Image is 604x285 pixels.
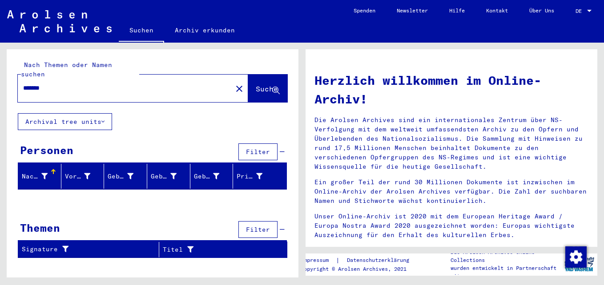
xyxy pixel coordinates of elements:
[20,142,73,158] div: Personen
[194,172,220,181] div: Geburtsdatum
[163,242,276,257] div: Titel
[576,8,585,14] span: DE
[18,113,112,130] button: Archival tree units
[104,164,147,189] mat-header-cell: Geburtsname
[237,169,276,183] div: Prisoner #
[340,256,420,265] a: Datenschutzerklärung
[451,264,561,280] p: wurden entwickelt in Partnerschaft mit
[565,246,587,268] img: Zustimmung ändern
[108,169,147,183] div: Geburtsname
[246,226,270,234] span: Filter
[237,172,262,181] div: Prisoner #
[238,143,278,160] button: Filter
[563,253,596,275] img: yv_logo.png
[301,256,420,265] div: |
[164,20,246,41] a: Archiv erkunden
[108,172,133,181] div: Geburtsname
[234,83,245,94] mat-icon: close
[238,221,278,238] button: Filter
[65,172,91,181] div: Vorname
[194,169,233,183] div: Geburtsdatum
[230,79,248,97] button: Clear
[21,61,112,78] mat-label: Nach Themen oder Namen suchen
[451,248,561,264] p: Die Arolsen Archives Online-Collections
[65,169,104,183] div: Vorname
[248,75,287,102] button: Suche
[163,245,265,254] div: Titel
[119,20,164,43] a: Suchen
[151,169,190,183] div: Geburt‏
[147,164,190,189] mat-header-cell: Geburt‏
[314,115,588,171] p: Die Arolsen Archives sind ein internationales Zentrum über NS-Verfolgung mit dem weltweit umfasse...
[314,178,588,206] p: Ein großer Teil der rund 30 Millionen Dokumente ist inzwischen im Online-Archiv der Arolsen Archi...
[61,164,105,189] mat-header-cell: Vorname
[20,220,60,236] div: Themen
[22,245,148,254] div: Signature
[301,265,420,273] p: Copyright © Arolsen Archives, 2021
[256,84,278,93] span: Suche
[22,172,48,181] div: Nachname
[22,169,61,183] div: Nachname
[190,164,234,189] mat-header-cell: Geburtsdatum
[151,172,177,181] div: Geburt‏
[246,148,270,156] span: Filter
[22,242,159,257] div: Signature
[7,10,112,32] img: Arolsen_neg.svg
[314,71,588,108] h1: Herzlich willkommen im Online-Archiv!
[314,212,588,240] p: Unser Online-Archiv ist 2020 mit dem European Heritage Award / Europa Nostra Award 2020 ausgezeic...
[18,164,61,189] mat-header-cell: Nachname
[301,256,336,265] a: Impressum
[233,164,286,189] mat-header-cell: Prisoner #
